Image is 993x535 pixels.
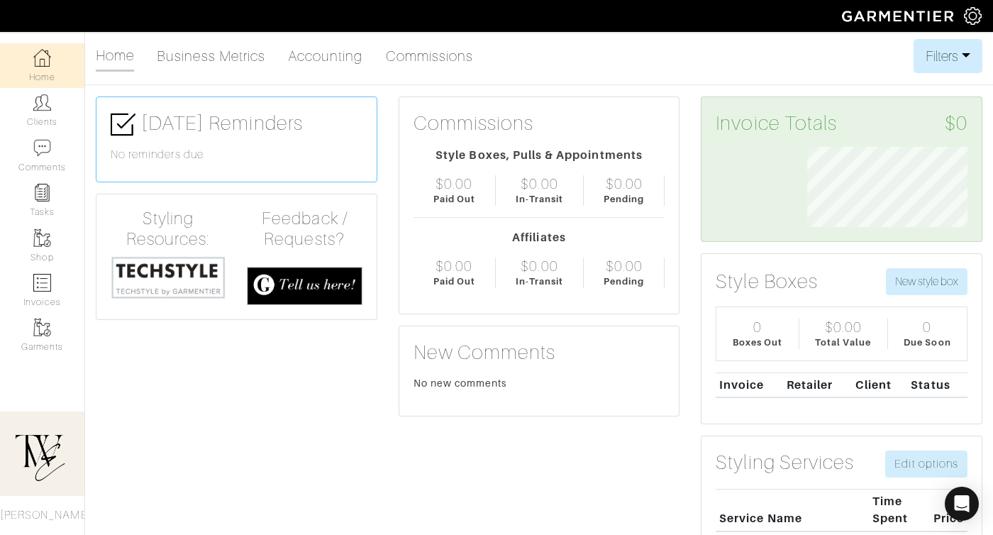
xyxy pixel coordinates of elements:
[604,192,644,206] div: Pending
[111,148,362,162] h6: No reminders due
[716,270,818,294] h3: Style Boxes
[885,451,967,478] a: Edit options
[716,111,967,136] h3: Invoice Totals
[33,184,51,202] img: reminder-icon-8004d30b9f0a5d33ae49ab947aed9ed385cf756f9e5892f1edd6e32f2345188e.png
[835,4,964,28] img: garmentier-logo-header-white-b43fb05a5012e4ada735d5af1a66efaba907eab6374d6393d1fbf88cb4ef424d.png
[853,373,908,397] th: Client
[904,336,950,349] div: Due Soon
[783,373,853,397] th: Retailer
[157,42,265,70] a: Business Metrics
[886,268,967,295] button: New style box
[96,41,134,72] a: Home
[606,175,643,192] div: $0.00
[247,209,362,250] h4: Feedback / Requests?
[908,373,967,397] th: Status
[414,229,665,246] div: Affiliates
[433,275,475,288] div: Paid Out
[386,42,474,70] a: Commissions
[436,258,472,275] div: $0.00
[920,490,967,531] th: Price
[945,111,967,136] span: $0
[753,319,762,336] div: 0
[606,258,643,275] div: $0.00
[414,376,665,390] div: No new comments
[815,336,872,349] div: Total Value
[33,49,51,67] img: dashboard-icon-dbcd8f5a0b271acd01030246c82b418ddd0df26cd7fceb0bd07c9910d44c42f6.png
[33,229,51,247] img: garments-icon-b7da505a4dc4fd61783c78ac3ca0ef83fa9d6f193b1c9dc38574b1d14d53ca28.png
[33,274,51,292] img: orders-icon-0abe47150d42831381b5fb84f609e132dff9fe21cb692f30cb5eec754e2cba89.png
[288,42,363,70] a: Accounting
[521,175,557,192] div: $0.00
[716,451,854,475] h3: Styling Services
[964,7,982,25] img: gear-icon-white-bd11855cb880d31180b6d7d6211b90ccbf57a29d726f0c71d8c61bd08dd39cc2.png
[414,341,665,365] h3: New Comments
[33,139,51,157] img: comment-icon-a0a6a9ef722e966f86d9cbdc48e553b5cf19dbc54f86b18d962a5391bc8f6eb6.png
[869,490,920,531] th: Time Spent
[516,275,564,288] div: In-Transit
[33,94,51,111] img: clients-icon-6bae9207a08558b7cb47a8932f037763ab4055f8c8b6bfacd5dc20c3e0201464.png
[516,192,564,206] div: In-Transit
[414,147,665,164] div: Style Boxes, Pulls & Appointments
[111,255,226,299] img: techstyle-93310999766a10050dc78ceb7f971a75838126fd19372ce40ba20cdf6a89b94b.png
[923,319,931,336] div: 0
[604,275,644,288] div: Pending
[111,209,226,250] h4: Styling Resources:
[247,267,362,305] img: feedback_requests-3821251ac2bd56c73c230f3229a5b25d6eb027adea667894f41107c140538ee0.png
[111,111,362,137] h3: [DATE] Reminders
[33,319,51,336] img: garments-icon-b7da505a4dc4fd61783c78ac3ca0ef83fa9d6f193b1c9dc38574b1d14d53ca28.png
[716,490,869,531] th: Service Name
[945,487,979,521] div: Open Intercom Messenger
[521,258,557,275] div: $0.00
[433,192,475,206] div: Paid Out
[111,112,135,137] img: check-box-icon-36a4915ff3ba2bd8f6e4f29bc755bb66becd62c870f447fc0dd1365fcfddab58.png
[436,175,472,192] div: $0.00
[733,336,782,349] div: Boxes Out
[414,111,534,136] h3: Commissions
[825,319,862,336] div: $0.00
[914,39,982,73] button: Filters
[716,373,783,397] th: Invoice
